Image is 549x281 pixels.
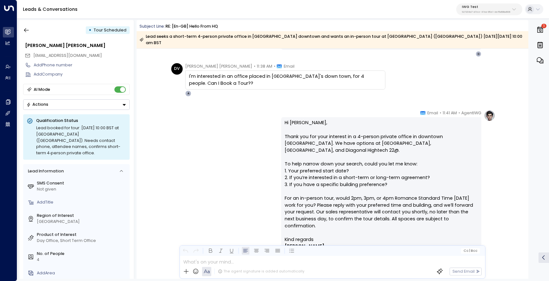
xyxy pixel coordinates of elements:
[181,247,189,255] button: Undo
[285,243,324,250] span: [PERSON_NAME]
[26,168,64,174] div: Lead Information
[440,110,441,116] span: •
[469,249,470,253] span: |
[26,102,48,107] div: Actions
[23,6,78,12] a: Leads & Conversations
[476,51,481,57] div: D
[23,99,130,110] button: Actions
[37,199,127,205] div: AddTitle
[33,53,102,59] span: turok_dvs@hotmail.com
[218,269,304,274] div: The agent signature is added automatically
[461,110,481,116] span: AgentIWG
[461,248,480,253] button: Cc|Bcc
[37,186,127,192] div: Not given
[166,23,218,30] div: RE: [en-GB] Hello from HQ
[33,53,102,58] span: [EMAIL_ADDRESS][DOMAIN_NAME]
[25,42,130,49] div: [PERSON_NAME] [PERSON_NAME]
[274,63,275,70] span: •
[185,63,252,70] span: [PERSON_NAME] [PERSON_NAME]
[458,110,460,116] span: •
[37,213,127,219] label: Region of Interest
[34,62,130,68] div: AddPhone number
[23,99,130,110] div: Button group with a nested menu
[192,247,200,255] button: Redo
[37,219,127,225] div: [GEOGRAPHIC_DATA]
[94,27,126,33] span: Tour Scheduled
[456,3,522,15] button: IWG Test927204a7-d7ee-47ca-85e1-def5a58ba506
[285,119,478,236] p: Hi [PERSON_NAME], Thank you for your interest in a 4-person private office in downtown [GEOGRAPHI...
[36,118,126,124] p: Qualification Status
[462,11,510,13] p: 927204a7-d7ee-47ca-85e1-def5a58ba506
[284,63,295,70] span: Email
[185,90,191,96] div: A
[254,63,255,70] span: •
[34,71,130,77] div: AddCompany
[37,251,127,257] label: No. of People
[443,110,457,116] span: 11:41 AM
[37,180,127,186] label: SMS Consent
[171,63,183,75] div: DV
[541,24,546,28] span: 1
[36,125,126,156] div: Lead booked for tour: [DATE] 10:00 BST at [GEOGRAPHIC_DATA] ([GEOGRAPHIC_DATA]). Needs contact ph...
[37,238,127,244] div: Day Office, Short Term Office
[257,63,272,70] span: 11:38 AM
[37,257,127,263] div: 4
[37,270,127,276] div: AddArea
[34,86,50,93] div: AI Mode
[89,25,91,35] div: •
[484,110,495,121] img: profile-logo.png
[37,232,127,238] label: Product of Interest
[139,33,525,46] div: Lead seeks a short-term 4-person private office in [GEOGRAPHIC_DATA] downtown and wants an in-per...
[189,73,382,87] div: I'm interested in an office placed in [GEOGRAPHIC_DATA]'s down town, for 4 people. Can I Book a T...
[139,23,165,29] span: Subject Line:
[285,236,314,243] span: Kind regards
[463,249,478,253] span: Cc Bcc
[462,5,510,9] p: IWG Test
[535,23,546,37] button: 1
[427,110,438,116] span: Email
